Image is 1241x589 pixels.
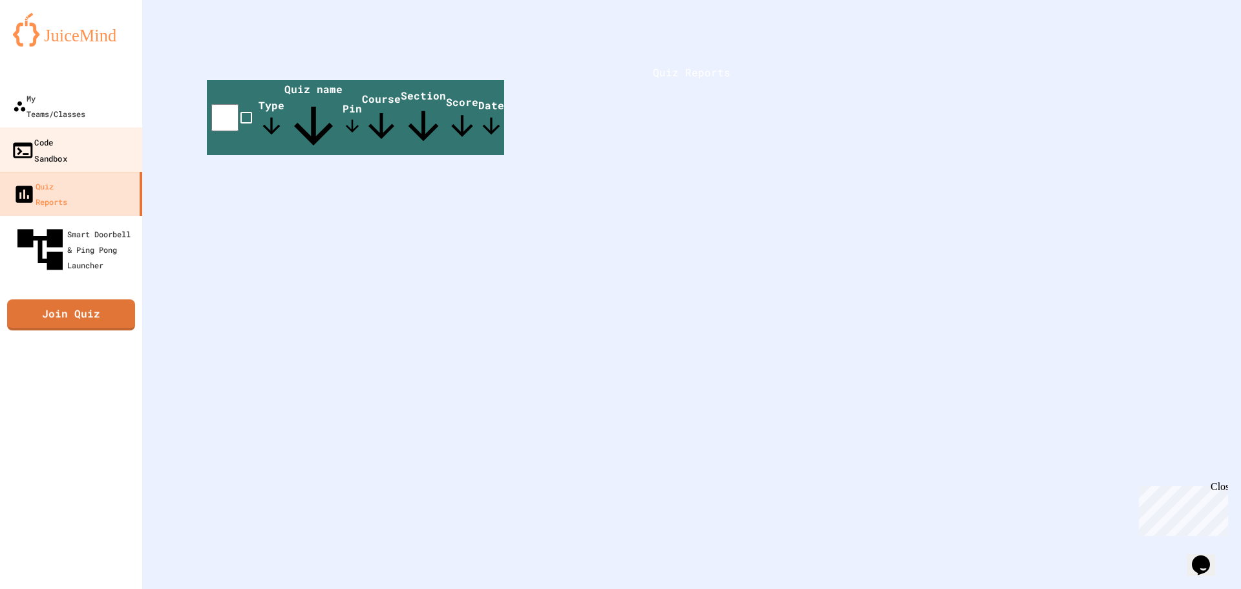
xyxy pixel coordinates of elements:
[1187,537,1228,576] iframe: chat widget
[5,5,89,82] div: Chat with us now!Close
[13,91,85,122] div: My Teams/Classes
[362,92,401,145] span: Course
[13,178,67,209] div: Quiz Reports
[207,65,1176,80] h1: Quiz Reports
[13,222,137,277] div: Smart Doorbell & Ping Pong Launcher
[446,95,478,142] span: Score
[11,134,67,166] div: Code Sandbox
[343,102,362,136] span: Pin
[259,98,284,139] span: Type
[478,98,504,139] span: Date
[13,13,129,47] img: logo-orange.svg
[211,104,239,131] input: select all desserts
[401,89,446,149] span: Section
[284,82,343,155] span: Quiz name
[7,299,135,330] a: Join Quiz
[1134,481,1228,536] iframe: chat widget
